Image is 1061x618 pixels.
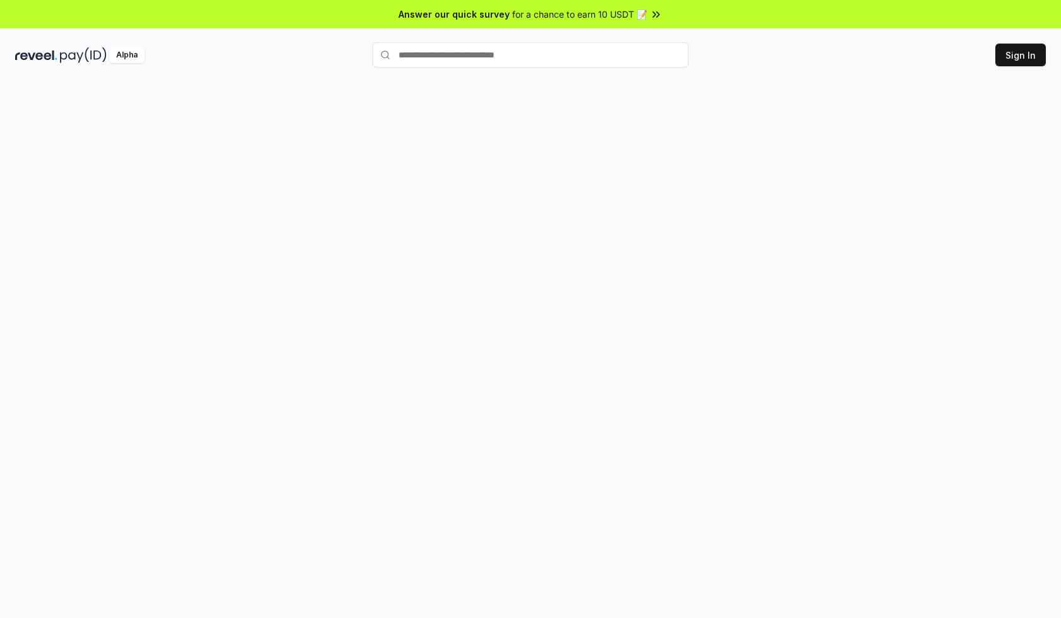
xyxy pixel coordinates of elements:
[15,47,57,63] img: reveel_dark
[60,47,107,63] img: pay_id
[399,8,510,21] span: Answer our quick survey
[109,47,145,63] div: Alpha
[512,8,647,21] span: for a chance to earn 10 USDT 📝
[995,44,1046,66] button: Sign In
